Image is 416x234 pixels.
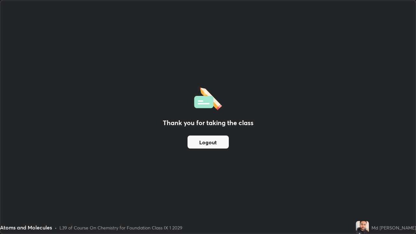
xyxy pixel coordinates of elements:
[356,221,369,234] img: 7340fbe02a3b4a0e835572b276bbf99b.jpg
[163,118,253,128] h2: Thank you for taking the class
[194,85,222,110] img: offlineFeedback.1438e8b3.svg
[55,224,57,231] div: •
[188,136,229,149] button: Logout
[59,224,182,231] div: L39 of Course On Chemistry for Foundation Class IX 1 2029
[371,224,416,231] div: Md [PERSON_NAME]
